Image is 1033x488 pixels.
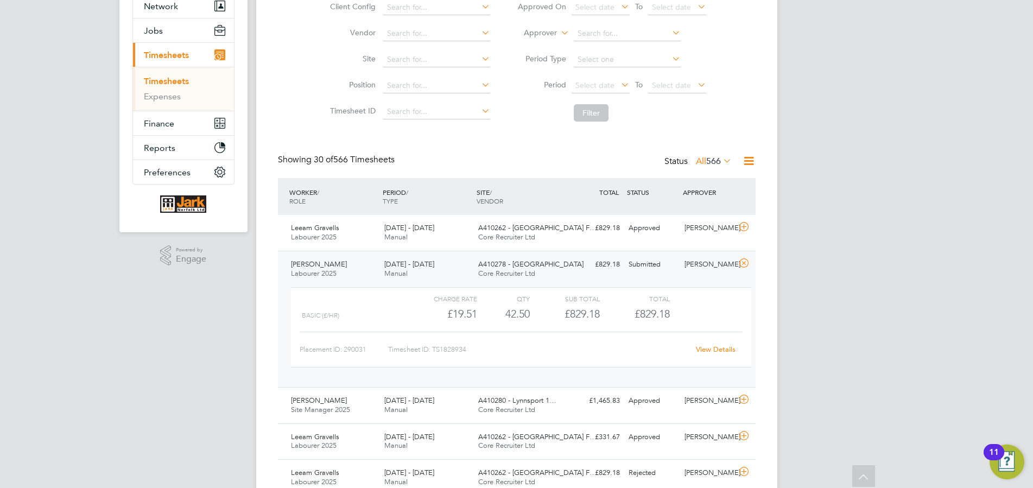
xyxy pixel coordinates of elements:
button: Open Resource Center, 11 new notifications [990,445,1024,479]
span: [PERSON_NAME] [291,396,347,405]
span: Manual [384,232,408,242]
button: Finance [133,111,234,135]
input: Search for... [574,26,681,41]
a: View Details [696,345,736,354]
span: Select date [652,2,691,12]
span: Site Manager 2025 [291,405,350,414]
div: Timesheet ID: TS1828934 [388,341,689,358]
div: £829.18 [530,305,600,323]
label: Client Config [327,2,376,11]
a: Go to home page [132,195,235,213]
span: Manual [384,477,408,486]
div: SITE [474,182,568,211]
span: 30 of [314,154,333,165]
div: Rejected [624,464,681,482]
div: 11 [989,452,999,466]
span: Labourer 2025 [291,477,337,486]
div: Timesheets [133,67,234,111]
span: [PERSON_NAME] [291,259,347,269]
span: A410280 - Lynnsport 1… [478,396,556,405]
div: Charge rate [407,292,477,305]
div: [PERSON_NAME] [680,219,737,237]
div: PERIOD [380,182,474,211]
span: Finance [144,118,174,129]
div: £19.51 [407,305,477,323]
div: £1,465.83 [568,392,624,410]
span: Select date [575,80,614,90]
span: Core Recruiter Ltd [478,269,535,278]
span: VENDOR [477,197,503,205]
button: Jobs [133,18,234,42]
div: £331.67 [568,428,624,446]
span: Network [144,1,178,11]
input: Search for... [383,104,490,119]
span: TOTAL [599,188,619,197]
span: Core Recruiter Ltd [478,477,535,486]
input: Search for... [383,78,490,93]
div: Status [664,154,734,169]
div: £829.18 [568,219,624,237]
span: A410262 - [GEOGRAPHIC_DATA] F… [478,468,597,477]
label: Approver [508,28,557,39]
label: Timesheet ID [327,106,376,116]
span: A410262 - [GEOGRAPHIC_DATA] F… [478,432,597,441]
label: Position [327,80,376,90]
span: A410278 - [GEOGRAPHIC_DATA] [478,259,584,269]
button: Filter [574,104,609,122]
span: / [406,188,408,197]
span: / [490,188,492,197]
span: Select date [652,80,691,90]
label: Period [517,80,566,90]
span: Timesheets [144,50,189,60]
input: Search for... [383,52,490,67]
span: Labourer 2025 [291,441,337,450]
button: Reports [133,136,234,160]
label: Period Type [517,54,566,64]
span: Select date [575,2,614,12]
span: Leeam Gravells [291,468,339,477]
span: Preferences [144,167,191,178]
span: Manual [384,405,408,414]
div: QTY [477,292,530,305]
span: Leeam Gravells [291,223,339,232]
span: Core Recruiter Ltd [478,232,535,242]
span: Labourer 2025 [291,232,337,242]
span: Labourer 2025 [291,269,337,278]
span: [DATE] - [DATE] [384,432,434,441]
div: Total [600,292,670,305]
div: Approved [624,428,681,446]
div: [PERSON_NAME] [680,464,737,482]
div: Placement ID: 290031 [300,341,388,358]
label: All [696,156,732,167]
span: To [632,78,646,92]
input: Search for... [383,26,490,41]
button: Preferences [133,160,234,184]
div: 42.50 [477,305,530,323]
span: £829.18 [635,307,670,320]
label: Vendor [327,28,376,37]
span: [DATE] - [DATE] [384,223,434,232]
span: Manual [384,269,408,278]
input: Select one [574,52,681,67]
span: ROLE [289,197,306,205]
span: Leeam Gravells [291,432,339,441]
div: [PERSON_NAME] [680,428,737,446]
span: Manual [384,441,408,450]
span: 566 Timesheets [314,154,395,165]
span: [DATE] - [DATE] [384,468,434,477]
img: corerecruiter-logo-retina.png [160,195,206,213]
div: Submitted [624,256,681,274]
div: STATUS [624,182,681,202]
a: Timesheets [144,76,189,86]
span: Core Recruiter Ltd [478,405,535,414]
span: Core Recruiter Ltd [478,441,535,450]
a: Expenses [144,91,181,102]
div: Approved [624,219,681,237]
div: £829.18 [568,464,624,482]
div: APPROVER [680,182,737,202]
div: [PERSON_NAME] [680,392,737,410]
label: Approved On [517,2,566,11]
span: / [317,188,319,197]
span: Powered by [176,245,206,255]
div: Sub Total [530,292,600,305]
